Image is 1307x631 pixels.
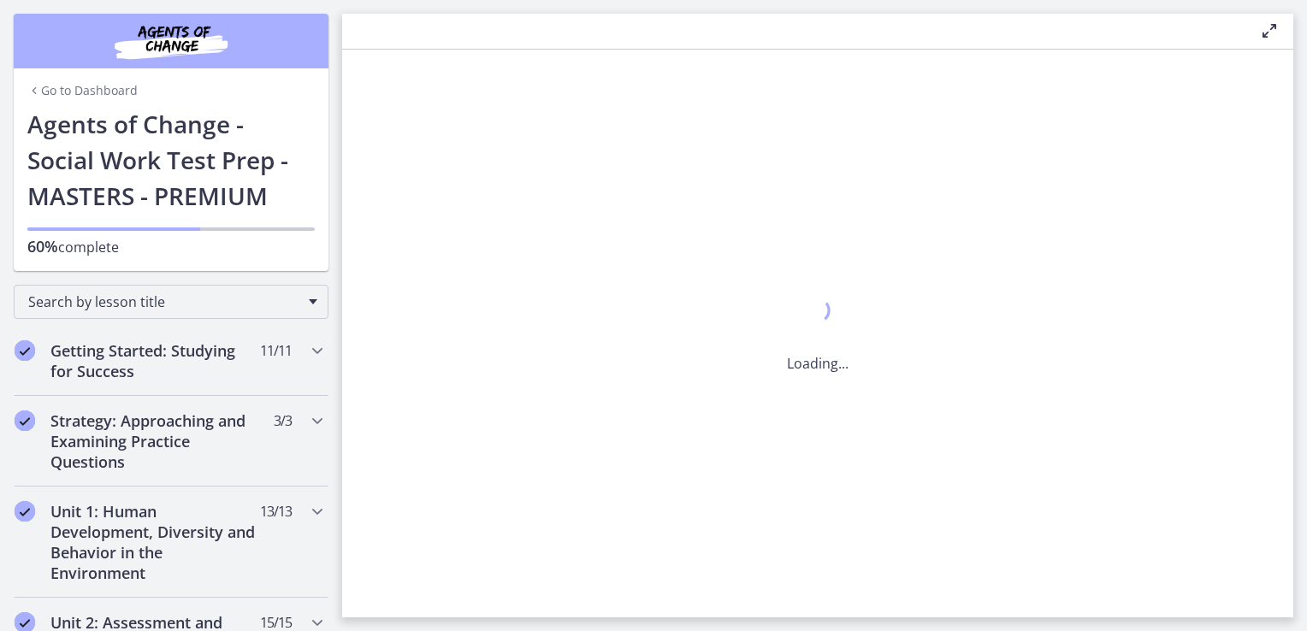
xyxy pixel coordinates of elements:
[15,410,35,431] i: Completed
[787,293,849,333] div: 1
[260,501,292,522] span: 13 / 13
[260,340,292,361] span: 11 / 11
[50,340,259,381] h2: Getting Started: Studying for Success
[14,285,328,319] div: Search by lesson title
[27,106,315,214] h1: Agents of Change - Social Work Test Prep - MASTERS - PREMIUM
[15,501,35,522] i: Completed
[68,21,274,62] img: Agents of Change
[28,292,300,311] span: Search by lesson title
[27,82,138,99] a: Go to Dashboard
[274,410,292,431] span: 3 / 3
[787,353,849,374] p: Loading...
[27,236,315,257] p: complete
[15,340,35,361] i: Completed
[27,236,58,257] span: 60%
[50,410,259,472] h2: Strategy: Approaching and Examining Practice Questions
[50,501,259,583] h2: Unit 1: Human Development, Diversity and Behavior in the Environment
